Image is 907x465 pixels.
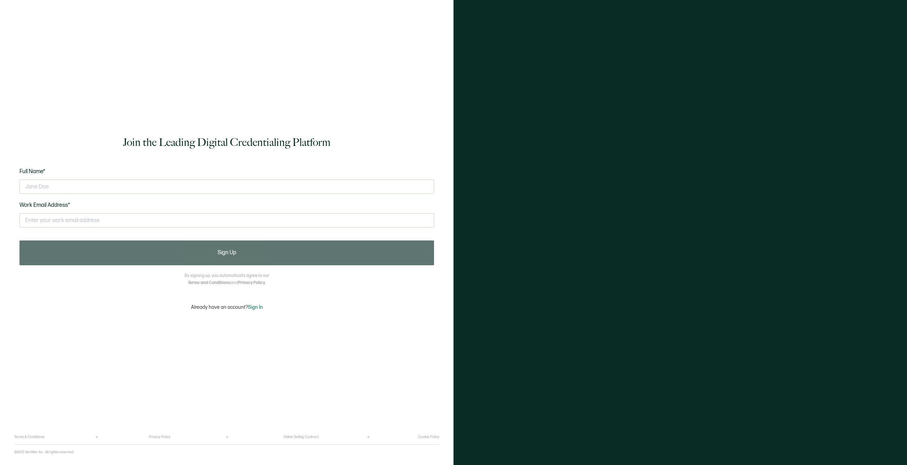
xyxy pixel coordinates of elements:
[191,304,263,310] p: Already have an account?
[248,304,263,310] span: Sign In
[218,250,236,256] span: Sign Up
[123,135,331,149] h1: Join the Leading Digital Credentialing Platform
[14,450,74,454] p: ©2025 Sertifier Inc.. All rights reserved.
[19,180,434,194] input: Jane Doe
[188,280,231,285] a: Terms and Conditions
[418,435,439,439] a: Cookie Policy
[19,168,45,175] span: Full Name*
[185,272,269,287] p: By signing up, you automatically agree to our and .
[238,280,265,285] a: Privacy Policy
[283,435,319,439] a: Online Selling Contract
[149,435,170,439] a: Privacy Policy
[19,202,70,209] span: Work Email Address*
[19,213,434,227] input: Enter your work email address
[14,435,44,439] a: Terms & Conditions
[19,240,434,265] button: Sign Up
